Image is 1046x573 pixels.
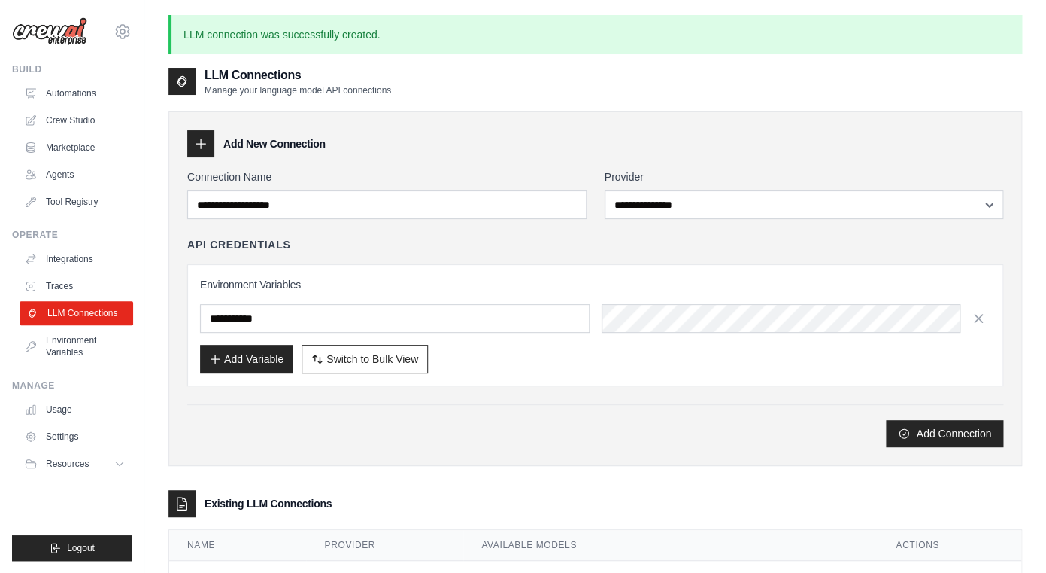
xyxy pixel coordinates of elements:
[200,277,990,292] h3: Environment Variables
[18,274,132,298] a: Traces
[20,301,133,325] a: LLM Connections
[12,535,132,561] button: Logout
[187,169,587,184] label: Connection Name
[67,542,95,554] span: Logout
[12,63,132,75] div: Build
[605,169,1004,184] label: Provider
[12,379,132,392] div: Manage
[169,530,306,561] th: Name
[205,496,332,511] h3: Existing LLM Connections
[46,458,89,470] span: Resources
[326,352,418,367] span: Switch to Bulk View
[18,452,132,476] button: Resources
[12,229,132,241] div: Operate
[306,530,463,561] th: Provider
[18,190,132,214] a: Tool Registry
[205,84,391,96] p: Manage your language model API connections
[18,136,132,160] a: Marketplace
[886,420,1003,447] button: Add Connection
[200,345,293,373] button: Add Variable
[223,136,326,151] h3: Add New Connection
[878,530,1021,561] th: Actions
[12,17,87,46] img: Logo
[463,530,878,561] th: Available Models
[302,345,428,373] button: Switch to Bulk View
[18,398,132,422] a: Usage
[187,237,290,252] h4: API Credentials
[18,163,132,187] a: Agents
[18,425,132,449] a: Settings
[18,81,132,105] a: Automations
[18,328,132,364] a: Environment Variables
[18,108,132,133] a: Crew Studio
[168,15,1022,54] p: LLM connection was successfully created.
[205,66,391,84] h2: LLM Connections
[18,247,132,271] a: Integrations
